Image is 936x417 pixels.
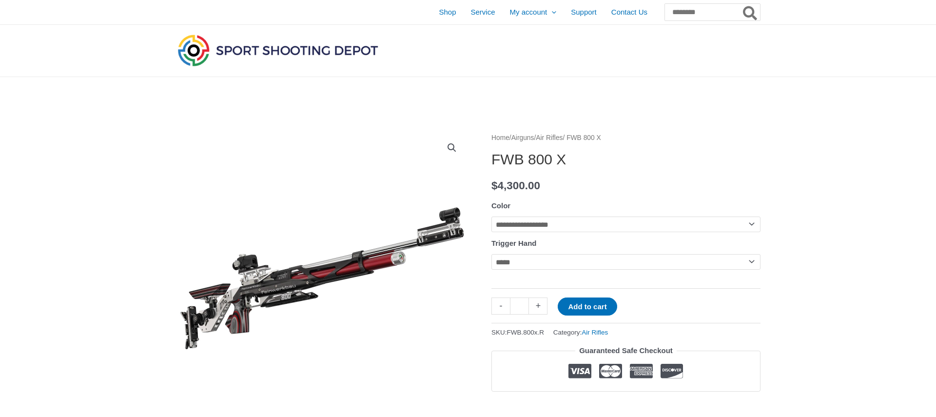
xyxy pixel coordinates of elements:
iframe: Customer reviews powered by Trustpilot [491,399,760,411]
legend: Guaranteed Safe Checkout [575,344,677,357]
bdi: 4,300.00 [491,179,540,192]
a: Air Rifles [536,134,563,141]
label: Trigger Hand [491,239,537,247]
label: Color [491,201,510,210]
nav: Breadcrumb [491,132,760,144]
button: Search [741,4,760,20]
a: + [529,298,547,315]
span: SKU: [491,326,544,338]
a: - [491,298,510,315]
a: View full-screen image gallery [443,139,461,157]
a: Home [491,134,509,141]
h1: FWB 800 X [491,151,760,168]
a: Clear options [491,275,510,280]
span: Category: [553,326,608,338]
button: Add to cart [558,298,617,316]
span: FWB.800x.R [507,329,545,336]
a: Air Rifles [582,329,608,336]
input: Product quantity [510,298,529,315]
a: Airguns [511,134,534,141]
img: Sport Shooting Depot [175,32,380,68]
span: $ [491,179,498,192]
